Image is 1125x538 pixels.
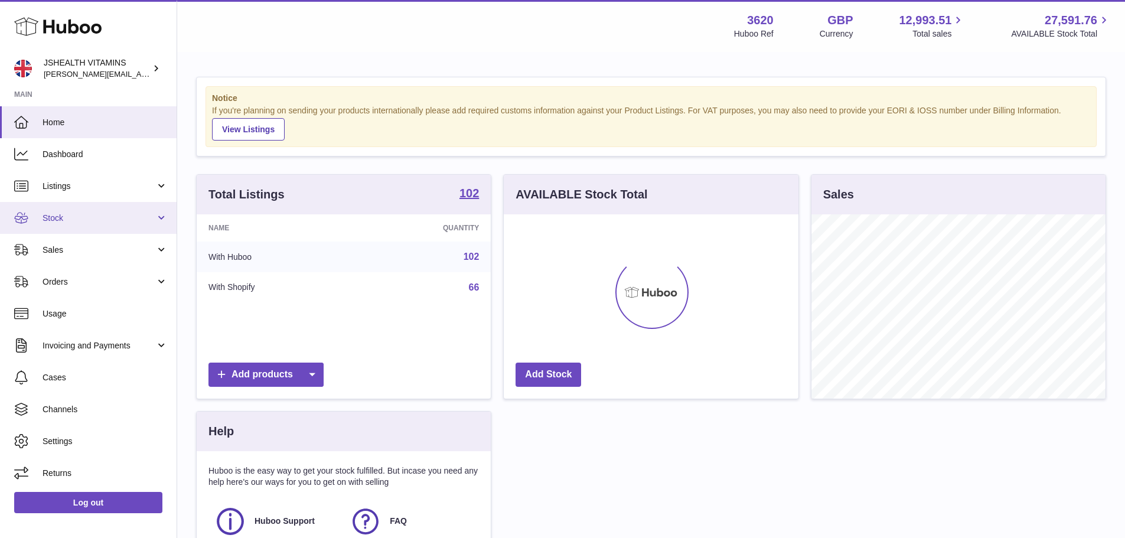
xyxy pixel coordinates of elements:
[459,187,479,201] a: 102
[208,187,285,203] h3: Total Listings
[820,28,853,40] div: Currency
[197,214,356,242] th: Name
[43,404,168,415] span: Channels
[208,423,234,439] h3: Help
[212,118,285,141] a: View Listings
[212,105,1090,141] div: If you're planning on sending your products internationally please add required customs informati...
[823,187,854,203] h3: Sales
[1011,28,1111,40] span: AVAILABLE Stock Total
[43,468,168,479] span: Returns
[1045,12,1097,28] span: 27,591.76
[747,12,774,28] strong: 3620
[43,213,155,224] span: Stock
[356,214,491,242] th: Quantity
[1011,12,1111,40] a: 27,591.76 AVAILABLE Stock Total
[214,506,338,537] a: Huboo Support
[43,181,155,192] span: Listings
[43,276,155,288] span: Orders
[197,272,356,303] td: With Shopify
[212,93,1090,104] strong: Notice
[43,308,168,319] span: Usage
[516,187,647,203] h3: AVAILABLE Stock Total
[516,363,581,387] a: Add Stock
[208,465,479,488] p: Huboo is the easy way to get your stock fulfilled. But incase you need any help here's our ways f...
[43,436,168,447] span: Settings
[912,28,965,40] span: Total sales
[44,69,237,79] span: [PERSON_NAME][EMAIL_ADDRESS][DOMAIN_NAME]
[43,117,168,128] span: Home
[464,252,480,262] a: 102
[14,60,32,77] img: francesca@jshealthvitamins.com
[44,57,150,80] div: JSHEALTH VITAMINS
[390,516,407,527] span: FAQ
[827,12,853,28] strong: GBP
[43,244,155,256] span: Sales
[43,149,168,160] span: Dashboard
[197,242,356,272] td: With Huboo
[899,12,965,40] a: 12,993.51 Total sales
[734,28,774,40] div: Huboo Ref
[899,12,951,28] span: 12,993.51
[14,492,162,513] a: Log out
[208,363,324,387] a: Add products
[43,372,168,383] span: Cases
[469,282,480,292] a: 66
[43,340,155,351] span: Invoicing and Payments
[459,187,479,199] strong: 102
[350,506,473,537] a: FAQ
[255,516,315,527] span: Huboo Support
